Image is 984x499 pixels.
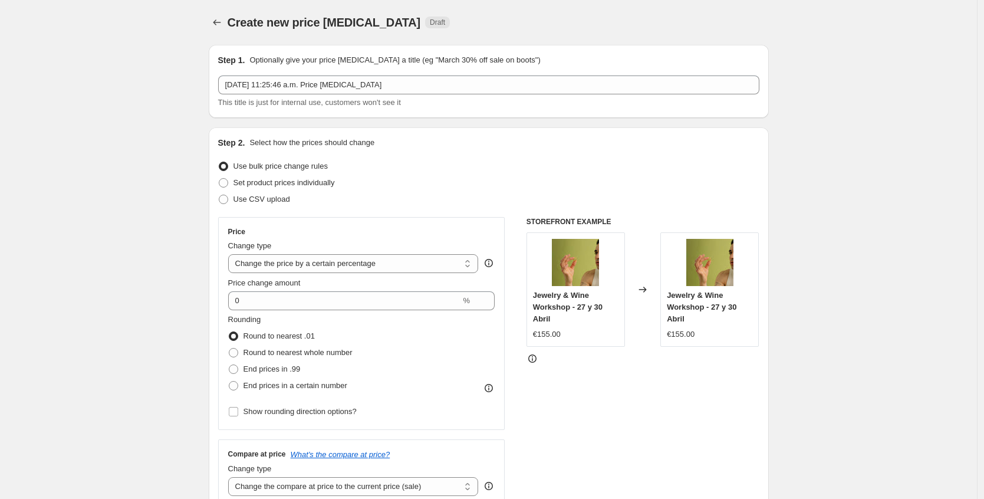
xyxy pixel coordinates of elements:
span: Round to nearest whole number [243,348,353,357]
h2: Step 2. [218,137,245,149]
div: help [483,257,495,269]
h2: Step 1. [218,54,245,66]
span: Use CSV upload [233,195,290,203]
span: Set product prices individually [233,178,335,187]
div: €155.00 [533,329,561,340]
span: % [463,296,470,305]
span: Price change amount [228,278,301,287]
div: help [483,480,495,492]
p: Optionally give your price [MEDICAL_DATA] a title (eg "March 30% off sale on boots") [249,54,540,66]
span: Draft [430,18,445,27]
input: -15 [228,291,461,310]
span: End prices in a certain number [243,381,347,390]
span: Use bulk price change rules [233,162,328,170]
h6: STOREFRONT EXAMPLE [526,217,759,226]
h3: Price [228,227,245,237]
img: anillosolemio_80x.jpg [552,239,599,286]
h3: Compare at price [228,449,286,459]
button: What's the compare at price? [291,450,390,459]
span: Change type [228,241,272,250]
span: Create new price [MEDICAL_DATA] [228,16,421,29]
span: Round to nearest .01 [243,331,315,340]
img: anillosolemio_80x.jpg [686,239,733,286]
div: €155.00 [667,329,695,340]
span: Jewelry & Wine Workshop - 27 y 30 Abril [667,291,736,323]
span: Jewelry & Wine Workshop - 27 y 30 Abril [533,291,603,323]
span: End prices in .99 [243,365,301,373]
p: Select how the prices should change [249,137,374,149]
span: Rounding [228,315,261,324]
button: Price change jobs [209,14,225,31]
input: 30% off holiday sale [218,75,759,94]
span: This title is just for internal use, customers won't see it [218,98,401,107]
span: Change type [228,464,272,473]
span: Show rounding direction options? [243,407,357,416]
